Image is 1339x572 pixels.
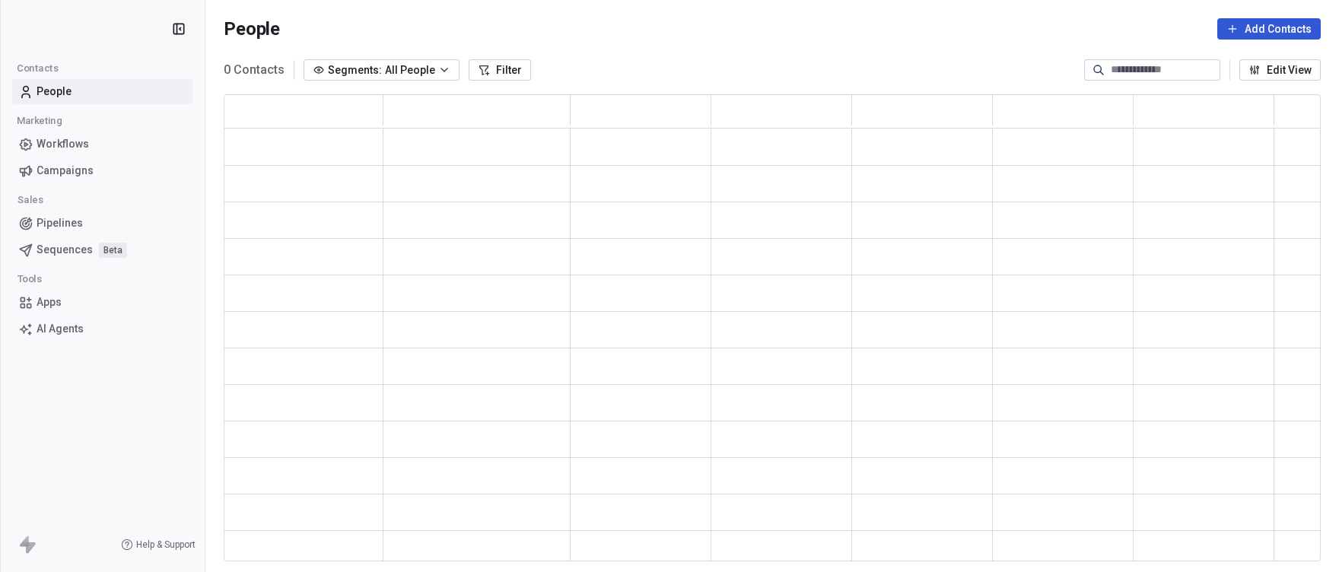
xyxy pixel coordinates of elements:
a: AI Agents [12,316,192,342]
a: People [12,79,192,104]
a: Pipelines [12,211,192,236]
span: People [224,17,280,40]
button: Add Contacts [1217,18,1321,40]
span: Marketing [10,110,68,132]
span: Campaigns [37,163,94,179]
span: 0 Contacts [224,61,285,79]
span: Sequences [37,242,93,258]
a: Help & Support [121,539,196,551]
span: Pipelines [37,215,83,231]
a: Apps [12,290,192,315]
span: Apps [37,294,62,310]
a: SequencesBeta [12,237,192,262]
span: People [37,84,72,100]
span: Help & Support [136,539,196,551]
span: Beta [99,243,127,258]
a: Campaigns [12,158,192,183]
span: Contacts [10,57,65,80]
span: Tools [11,268,49,291]
span: Sales [11,189,50,211]
span: Workflows [37,136,89,152]
span: Segments: [328,62,382,78]
span: AI Agents [37,321,84,337]
button: Filter [469,59,531,81]
a: Workflows [12,132,192,157]
span: All People [385,62,435,78]
button: Edit View [1239,59,1321,81]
